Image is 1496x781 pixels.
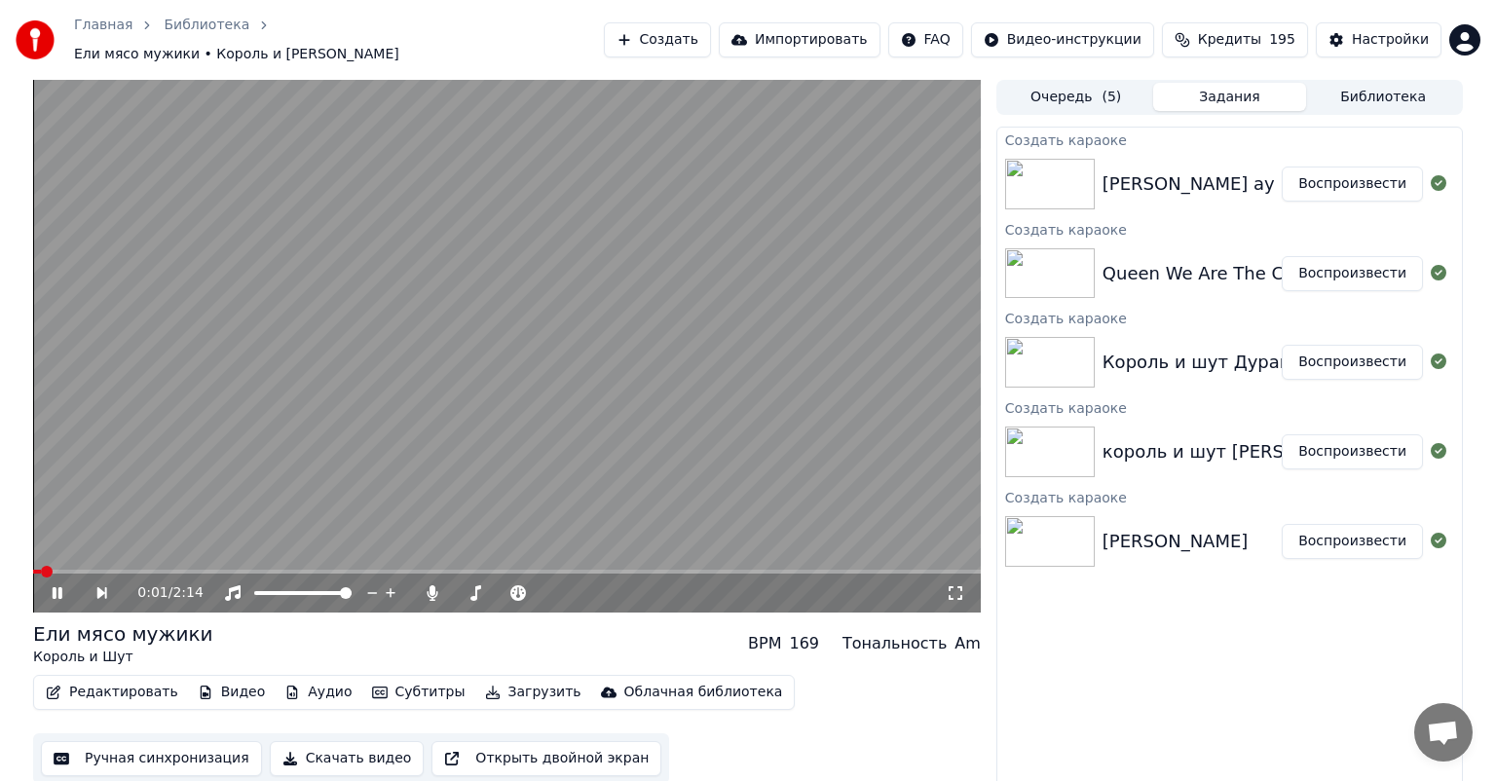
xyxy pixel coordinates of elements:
button: Скачать видео [270,741,425,776]
span: Кредиты [1198,30,1261,50]
div: Король и шут Дурак и молния [1103,349,1381,376]
div: Настройки [1352,30,1429,50]
div: Am [954,632,981,655]
span: 0:01 [137,583,168,603]
button: Задания [1153,83,1307,111]
div: Тональность [842,632,947,655]
button: Открыть двойной экран [431,741,661,776]
button: Воспроизвести [1282,345,1423,380]
img: youka [16,20,55,59]
div: Король и Шут [33,648,213,667]
div: [PERSON_NAME] ау [1103,170,1275,198]
div: Создать караоке [997,395,1462,419]
button: Воспроизвести [1282,434,1423,469]
div: Создать караоке [997,485,1462,508]
div: [PERSON_NAME] [1103,528,1249,555]
nav: breadcrumb [74,16,604,64]
div: Создать караоке [997,306,1462,329]
button: Видео [190,679,274,706]
button: Настройки [1316,22,1441,57]
div: 169 [789,632,819,655]
button: Очередь [999,83,1153,111]
div: BPM [748,632,781,655]
a: Открытый чат [1414,703,1473,762]
div: король и шут [PERSON_NAME] мужики [1103,438,1456,465]
div: Ели мясо мужики [33,620,213,648]
div: Создать караоке [997,217,1462,241]
button: Субтитры [364,679,473,706]
button: Ручная синхронизация [41,741,262,776]
button: Воспроизвести [1282,524,1423,559]
a: Библиотека [164,16,249,35]
button: Загрузить [477,679,589,706]
button: Воспроизвести [1282,167,1423,202]
div: Создать караоке [997,128,1462,151]
button: Воспроизвести [1282,256,1423,291]
button: Библиотека [1306,83,1460,111]
div: / [137,583,184,603]
div: Queen We Are The Champions [1103,260,1369,287]
a: Главная [74,16,132,35]
button: Кредиты195 [1162,22,1308,57]
span: 2:14 [172,583,203,603]
button: Видео-инструкции [971,22,1154,57]
span: Ели мясо мужики • Король и [PERSON_NAME] [74,45,399,64]
span: 195 [1269,30,1295,50]
span: ( 5 ) [1102,88,1121,107]
button: Аудио [277,679,359,706]
button: FAQ [888,22,963,57]
button: Создать [604,22,711,57]
button: Импортировать [719,22,880,57]
button: Редактировать [38,679,186,706]
div: Облачная библиотека [624,683,783,702]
